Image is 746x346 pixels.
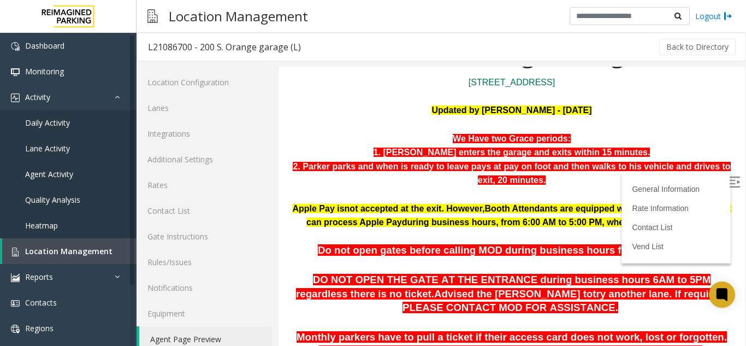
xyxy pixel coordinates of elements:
[137,95,273,121] a: Lanes
[147,3,158,30] img: pageIcon
[137,249,273,275] a: Rules/Issues
[11,42,20,51] img: 'icon'
[137,275,273,301] a: Notifications
[724,10,732,22] img: logout
[25,169,73,179] span: Agent Activity
[11,248,20,256] img: 'icon'
[148,40,301,54] div: L21086700 - 200 S. Orange garage (L)
[14,95,452,119] font: 2. Parker parks and when is ready to leave pays at pay on foot and then walks to his vehicle and ...
[28,137,452,161] span: Booth Attendants are equipped with a handheld device that can process Apple Pay
[25,323,54,333] span: Regions
[11,299,20,308] img: 'icon'
[451,110,461,121] img: Open/Close Sidebar Menu
[11,68,20,77] img: 'icon'
[11,325,20,333] img: 'icon'
[25,66,64,77] span: Monitoring
[137,224,273,249] a: Gate Instructions
[14,137,66,146] span: Apple Pay is
[25,246,113,256] span: Location Management
[17,207,432,233] span: DO NOT OPEN THE GATE AT THE ENTRANCE during business hours 6AM to 5PM regardless there is no ticket.
[2,238,137,264] a: Location Management
[39,178,422,189] span: Do not open gates before calling MOD during business hours from 7am to 8pm
[190,11,276,20] a: [STREET_ADDRESS]
[353,175,385,184] a: Vend List
[18,265,448,290] span: Monthly parkers have to pull a ticket if their access card does not work, lost or forgotten. Plea...
[66,137,163,146] span: not accepted at the exit
[353,118,421,127] a: General Information
[25,40,64,51] span: Dashboard
[163,137,206,146] span: . However,
[137,121,273,146] a: Integrations
[25,297,57,308] span: Contacts
[174,67,292,77] font: We Have two Grace periods:
[25,118,70,128] span: Daily Activity
[353,156,394,165] a: Contact List
[659,39,736,55] button: Back to Directory
[123,151,436,160] span: during business hours, from 6:00 AM to 5:00 PM, when the booth is staffed.
[25,92,50,102] span: Activity
[137,69,273,95] a: Location Configuration
[695,10,732,22] a: Logout
[95,81,372,90] font: 1. [PERSON_NAME] enters the garage and exits within 15 minutes.
[353,137,410,146] a: Rate Information
[25,272,53,282] span: Reports
[153,39,313,48] b: Updated by [PERSON_NAME] - [DATE]
[137,198,273,224] a: Contact List
[11,273,20,282] img: 'icon'
[137,146,273,172] a: Additional Settings
[25,143,70,154] span: Lane Activity
[156,221,314,233] span: Advised the [PERSON_NAME] to
[25,195,80,205] span: Quality Analysis
[25,220,58,231] span: Heatmap
[11,93,20,102] img: 'icon'
[163,3,313,30] h3: Location Management
[137,301,273,326] a: Equipment
[137,172,273,198] a: Rates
